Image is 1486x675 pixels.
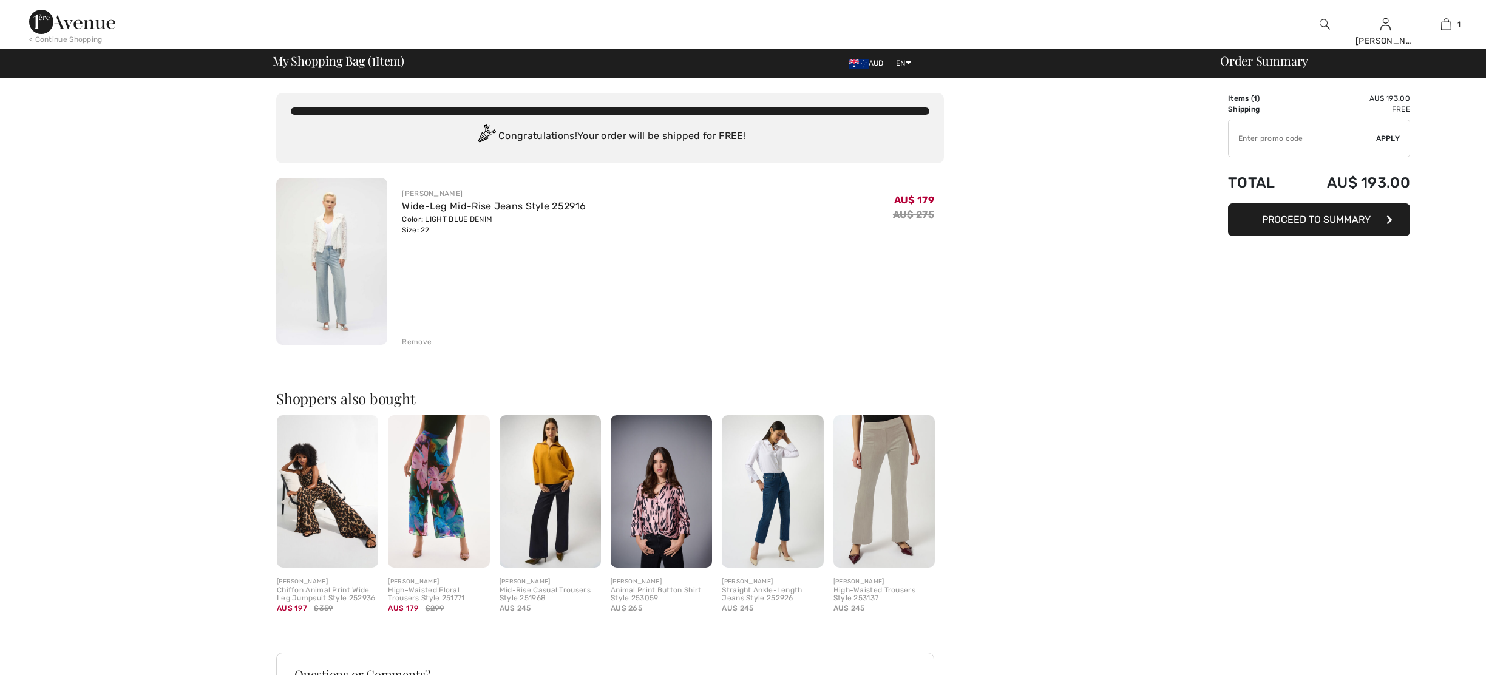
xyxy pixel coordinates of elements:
[1294,162,1410,203] td: AU$ 193.00
[314,603,333,614] span: $359
[1416,17,1476,32] a: 1
[1320,17,1330,32] img: search the website
[277,577,378,586] div: [PERSON_NAME]
[273,55,404,67] span: My Shopping Bag ( Item)
[722,604,753,612] span: AU$ 245
[291,124,929,149] div: Congratulations! Your order will be shipped for FREE!
[722,415,823,568] img: Straight Ankle-Length Jeans Style 252926
[722,586,823,603] div: Straight Ankle-Length Jeans Style 252926
[29,34,103,45] div: < Continue Shopping
[500,415,601,568] img: Mid-Rise Casual Trousers Style 251968
[1228,104,1294,115] td: Shipping
[1441,17,1451,32] img: My Bag
[1380,18,1391,30] a: Sign In
[833,586,935,603] div: High-Waisted Trousers Style 253137
[276,178,387,345] img: Wide-Leg Mid-Rise Jeans Style 252916
[388,415,489,568] img: High-Waisted Floral Trousers Style 251771
[833,577,935,586] div: [PERSON_NAME]
[500,586,601,603] div: Mid-Rise Casual Trousers Style 251968
[388,604,418,612] span: AU$ 179
[1206,55,1479,67] div: Order Summary
[833,604,865,612] span: AU$ 245
[474,124,498,149] img: Congratulation2.svg
[277,586,378,603] div: Chiffon Animal Print Wide Leg Jumpsuit Style 252936
[611,586,712,603] div: Animal Print Button Shirt Style 253059
[388,586,489,603] div: High-Waisted Floral Trousers Style 251771
[893,209,934,220] s: AU$ 275
[1408,639,1474,669] iframe: Opens a widget where you can find more information
[402,200,586,212] a: Wide-Leg Mid-Rise Jeans Style 252916
[611,577,712,586] div: [PERSON_NAME]
[1229,120,1376,157] input: Promo code
[894,194,934,206] span: AU$ 179
[500,577,601,586] div: [PERSON_NAME]
[402,336,432,347] div: Remove
[849,59,889,67] span: AUD
[371,52,376,67] span: 1
[388,577,489,586] div: [PERSON_NAME]
[833,415,935,568] img: High-Waisted Trousers Style 253137
[1457,19,1461,30] span: 1
[1228,162,1294,203] td: Total
[1380,17,1391,32] img: My Info
[1376,133,1400,144] span: Apply
[1355,35,1415,47] div: [PERSON_NAME]
[1228,203,1410,236] button: Proceed to Summary
[1262,214,1371,225] span: Proceed to Summary
[896,59,911,67] span: EN
[402,188,586,199] div: [PERSON_NAME]
[29,10,115,34] img: 1ère Avenue
[277,604,307,612] span: AU$ 197
[426,603,444,614] span: $299
[722,577,823,586] div: [PERSON_NAME]
[1254,94,1257,103] span: 1
[611,604,642,612] span: AU$ 265
[277,415,378,568] img: Chiffon Animal Print Wide Leg Jumpsuit Style 252936
[402,214,586,236] div: Color: LIGHT BLUE DENIM Size: 22
[611,415,712,568] img: Animal Print Button Shirt Style 253059
[1294,104,1410,115] td: Free
[1294,93,1410,104] td: AU$ 193.00
[849,59,869,69] img: Australian Dollar
[276,391,944,405] h2: Shoppers also bought
[1228,93,1294,104] td: Items ( )
[500,604,531,612] span: AU$ 245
